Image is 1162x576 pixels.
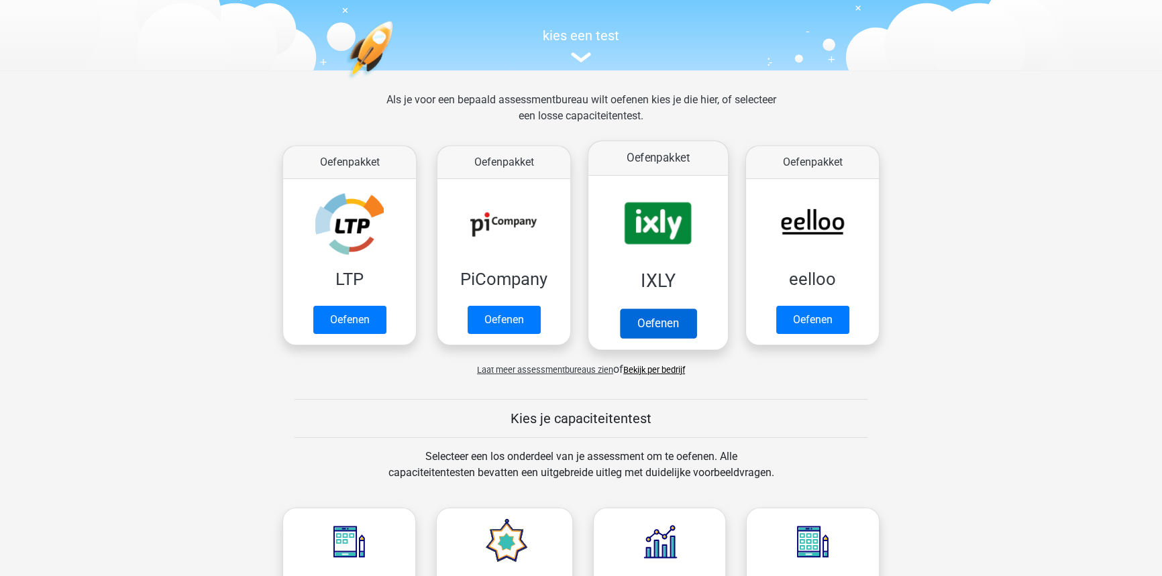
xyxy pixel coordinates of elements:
[272,351,890,378] div: of
[375,92,786,140] div: Als je voor een bepaald assessmentbureau wilt oefenen kies je die hier, of selecteer een losse ca...
[375,449,786,497] div: Selecteer een los onderdeel van je assessment om te oefenen. Alle capaciteitentesten bevatten een...
[571,52,591,62] img: assessment
[620,308,696,338] a: Oefenen
[272,27,890,44] h5: kies een test
[623,365,685,375] a: Bekijk per bedrijf
[295,410,867,426] h5: Kies je capaciteitentest
[313,306,386,334] a: Oefenen
[272,27,890,63] a: kies een test
[477,365,613,375] span: Laat meer assessmentbureaus zien
[776,306,849,334] a: Oefenen
[468,306,541,334] a: Oefenen
[346,21,445,142] img: oefenen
